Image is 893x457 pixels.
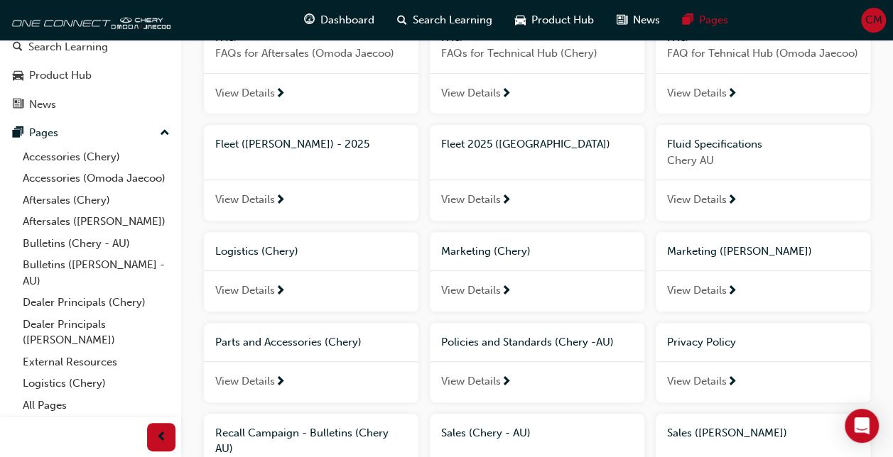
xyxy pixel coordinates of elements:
span: pages-icon [683,11,693,29]
a: Fluid SpecificationsChery AUView Details [656,125,870,221]
span: search-icon [397,11,407,29]
span: View Details [215,373,275,390]
div: News [29,97,56,113]
a: Marketing ([PERSON_NAME])View Details [656,232,870,312]
span: up-icon [160,124,170,143]
span: Pages [699,12,728,28]
span: Recall Campaign - Bulletins (Chery AU) [215,426,389,456]
a: Product Hub [6,62,175,89]
a: FAQFAQs for Aftersales (Omoda Jaecoo)View Details [204,18,418,114]
a: news-iconNews [605,6,671,35]
span: View Details [441,282,501,299]
span: View Details [667,373,727,390]
span: FAQs for Technical Hub (Chery) [441,45,633,62]
span: prev-icon [156,429,167,446]
a: Dealer Principals ([PERSON_NAME]) [17,314,175,351]
span: View Details [667,282,727,299]
a: Aftersales ([PERSON_NAME]) [17,211,175,233]
span: next-icon [501,194,512,207]
a: Search Learning [6,34,175,60]
span: View Details [215,85,275,101]
span: next-icon [501,285,512,298]
span: Logistics (Chery) [215,245,298,258]
span: next-icon [501,376,512,389]
a: Aftersales (Chery) [17,189,175,211]
span: View Details [441,373,501,390]
span: news-icon [13,99,23,111]
a: External Resources [17,351,175,373]
span: next-icon [275,376,286,389]
a: Parts and Accessories (Chery)View Details [204,323,418,402]
span: FAQ [215,31,237,44]
span: View Details [667,85,727,101]
img: oneconnect [7,6,171,34]
span: Marketing (Chery) [441,245,531,258]
button: CM [861,8,886,33]
a: Logistics (Chery)View Details [204,232,418,312]
span: View Details [441,192,501,208]
span: FAQ for Tehnical Hub (Omoda Jaecoo) [667,45,859,62]
div: Search Learning [28,39,108,55]
span: FAQ [441,31,462,44]
a: car-iconProduct Hub [504,6,605,35]
a: Logistics (Chery) [17,373,175,395]
div: Open Intercom Messenger [845,409,879,443]
span: Product Hub [531,12,594,28]
a: All Pages [17,395,175,417]
a: guage-iconDashboard [293,6,386,35]
span: next-icon [501,88,512,101]
a: Fleet 2025 ([GEOGRAPHIC_DATA])View Details [430,125,644,221]
span: car-icon [13,70,23,82]
a: FAQFAQ for Tehnical Hub (Omoda Jaecoo)View Details [656,18,870,114]
a: Bulletins ([PERSON_NAME] - AU) [17,254,175,292]
span: View Details [667,192,727,208]
span: news-icon [617,11,627,29]
span: Search Learning [413,12,492,28]
span: FAQ [667,31,688,44]
span: Fleet 2025 ([GEOGRAPHIC_DATA]) [441,138,610,150]
a: pages-iconPages [671,6,740,35]
a: Accessories (Omoda Jaecoo) [17,167,175,189]
span: next-icon [275,88,286,101]
a: Fleet ([PERSON_NAME]) - 2025View Details [204,125,418,221]
span: FAQs for Aftersales (Omoda Jaecoo) [215,45,407,62]
span: next-icon [727,194,737,207]
div: Product Hub [29,67,92,84]
span: CM [865,12,882,28]
span: next-icon [275,194,286,207]
a: Accessories (Chery) [17,146,175,168]
div: Pages [29,125,58,141]
a: Policies and Standards (Chery -AU)View Details [430,323,644,402]
button: Pages [6,120,175,146]
span: View Details [215,282,275,299]
span: Privacy Policy [667,336,736,348]
span: next-icon [727,376,737,389]
a: Marketing (Chery)View Details [430,232,644,312]
span: News [633,12,660,28]
span: next-icon [275,285,286,298]
span: guage-icon [304,11,315,29]
span: pages-icon [13,127,23,140]
a: Bulletins (Chery - AU) [17,233,175,255]
span: Fluid Specifications [667,138,762,150]
a: Privacy PolicyView Details [656,323,870,402]
span: Sales ([PERSON_NAME]) [667,426,787,439]
a: FAQFAQs for Technical Hub (Chery)View Details [430,18,644,114]
span: next-icon [727,285,737,298]
span: View Details [215,192,275,208]
span: View Details [441,85,501,101]
span: Sales (Chery - AU) [441,426,531,439]
a: News [6,92,175,118]
a: search-iconSearch Learning [386,6,504,35]
a: Dealer Principals (Chery) [17,292,175,314]
span: Marketing ([PERSON_NAME]) [667,245,812,258]
span: next-icon [727,88,737,101]
span: car-icon [515,11,526,29]
span: Fleet ([PERSON_NAME]) - 2025 [215,138,369,150]
span: Policies and Standards (Chery -AU) [441,336,614,348]
span: Parts and Accessories (Chery) [215,336,362,348]
span: Chery AU [667,153,859,169]
span: search-icon [13,41,23,54]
